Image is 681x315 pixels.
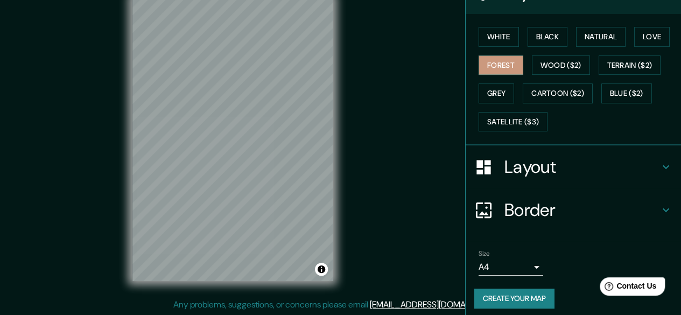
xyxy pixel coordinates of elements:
[523,83,593,103] button: Cartoon ($2)
[173,298,504,311] p: Any problems, suggestions, or concerns please email .
[466,145,681,188] div: Layout
[532,55,590,75] button: Wood ($2)
[315,263,328,276] button: Toggle attribution
[479,112,547,132] button: Satellite ($3)
[479,83,514,103] button: Grey
[479,258,543,276] div: A4
[474,289,554,309] button: Create your map
[466,188,681,232] div: Border
[504,199,659,221] h4: Border
[370,299,503,310] a: [EMAIL_ADDRESS][DOMAIN_NAME]
[601,83,652,103] button: Blue ($2)
[479,55,523,75] button: Forest
[585,273,669,303] iframe: Help widget launcher
[479,249,490,258] label: Size
[634,27,670,47] button: Love
[479,27,519,47] button: White
[599,55,661,75] button: Terrain ($2)
[576,27,626,47] button: Natural
[528,27,568,47] button: Black
[504,156,659,178] h4: Layout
